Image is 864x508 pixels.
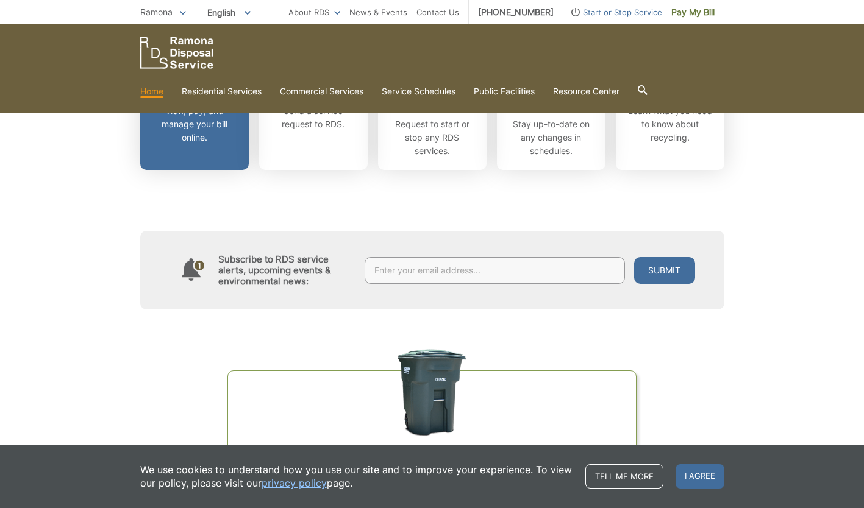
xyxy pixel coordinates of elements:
[553,85,619,98] a: Resource Center
[218,254,352,287] h4: Subscribe to RDS service alerts, upcoming events & environmental news:
[416,5,459,19] a: Contact Us
[268,104,359,131] p: Send a service request to RDS.
[634,257,695,284] button: Submit
[349,5,407,19] a: News & Events
[365,257,625,284] input: Enter your email address...
[387,118,477,158] p: Request to start or stop any RDS services.
[140,37,213,69] a: EDCD logo. Return to the homepage.
[288,5,340,19] a: About RDS
[382,85,455,98] a: Service Schedules
[140,463,573,490] p: We use cookies to understand how you use our site and to improve your experience. To view our pol...
[140,85,163,98] a: Home
[198,2,260,23] span: English
[140,7,173,17] span: Ramona
[585,464,663,489] a: Tell me more
[149,104,240,144] p: View, pay, and manage your bill online.
[506,118,596,158] p: Stay up-to-date on any changes in schedules.
[676,464,724,489] span: I agree
[262,476,327,490] a: privacy policy
[182,85,262,98] a: Residential Services
[671,5,715,19] span: Pay My Bill
[474,85,535,98] a: Public Facilities
[625,104,715,144] p: Learn what you need to know about recycling.
[280,85,363,98] a: Commercial Services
